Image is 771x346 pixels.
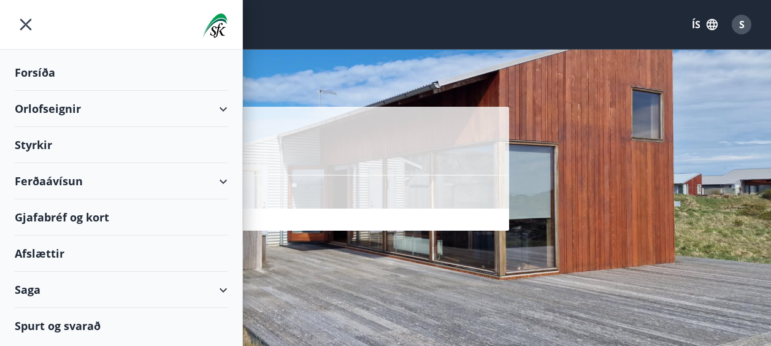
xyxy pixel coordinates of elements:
div: Afslættir [15,236,228,272]
div: Gjafabréf og kort [15,199,228,236]
img: union_logo [202,13,228,38]
div: Saga [15,272,228,308]
div: Orlofseignir [15,91,228,127]
button: menu [15,13,37,36]
div: Spurt og svarað [15,308,228,344]
button: S [727,10,756,39]
span: S [739,18,745,31]
div: Ferðaávísun [15,163,228,199]
div: Styrkir [15,127,228,163]
div: Forsíða [15,55,228,91]
button: ÍS [685,13,724,36]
